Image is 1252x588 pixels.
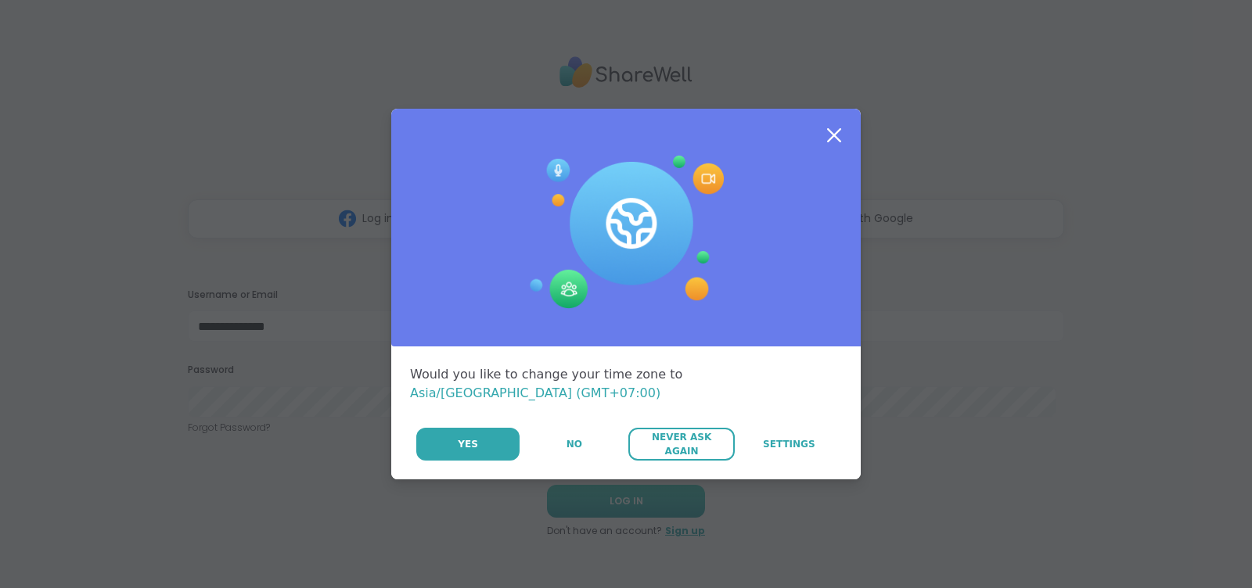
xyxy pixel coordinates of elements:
[416,428,520,461] button: Yes
[736,428,842,461] a: Settings
[410,365,842,403] div: Would you like to change your time zone to
[763,437,815,451] span: Settings
[567,437,582,451] span: No
[458,437,478,451] span: Yes
[628,428,734,461] button: Never Ask Again
[528,156,724,309] img: Session Experience
[410,385,660,400] span: Asia/[GEOGRAPHIC_DATA] (GMT+07:00)
[521,428,627,461] button: No
[636,430,726,458] span: Never Ask Again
